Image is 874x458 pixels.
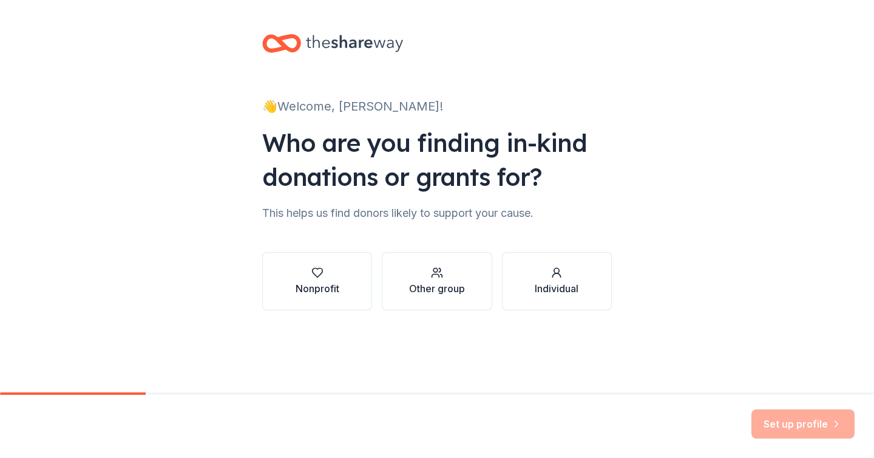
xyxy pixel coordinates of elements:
div: Other group [409,281,465,296]
div: Individual [535,281,578,296]
div: Nonprofit [296,281,339,296]
div: This helps us find donors likely to support your cause. [262,203,612,223]
button: Other group [382,252,492,310]
button: Nonprofit [262,252,372,310]
button: Individual [502,252,612,310]
div: Who are you finding in-kind donations or grants for? [262,126,612,194]
div: 👋 Welcome, [PERSON_NAME]! [262,97,612,116]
